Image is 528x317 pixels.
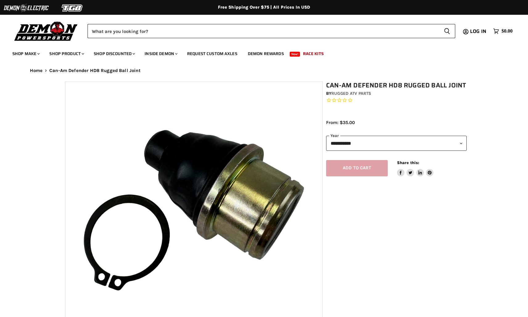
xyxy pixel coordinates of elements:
[326,97,467,104] span: Rated 0.0 out of 5 stars 0 reviews
[182,47,242,60] a: Request Custom Axles
[470,27,486,35] span: Log in
[12,20,80,42] img: Demon Powersports
[3,2,49,14] img: Demon Electric Logo 2
[88,24,439,38] input: Search
[290,52,300,57] span: New!
[439,24,455,38] button: Search
[18,68,511,73] nav: Breadcrumbs
[49,68,141,73] span: Can-Am Defender HD8 Rugged Ball Joint
[331,91,371,96] a: Rugged ATV Parts
[326,120,355,125] span: From: $35.00
[8,45,511,60] ul: Main menu
[18,5,511,10] div: Free Shipping Over $75 | All Prices In USD
[326,82,467,89] h1: Can-Am Defender HD8 Rugged Ball Joint
[501,28,513,34] span: $0.00
[467,29,490,34] a: Log in
[140,47,181,60] a: Inside Demon
[30,68,43,73] a: Home
[8,47,43,60] a: Shop Make
[45,47,88,60] a: Shop Product
[49,2,96,14] img: TGB Logo 2
[397,160,434,176] aside: Share this:
[326,136,467,151] select: year
[397,160,419,165] span: Share this:
[243,47,289,60] a: Demon Rewards
[89,47,139,60] a: Shop Discounted
[88,24,455,38] form: Product
[298,47,328,60] a: Race Kits
[326,90,467,97] div: by
[490,27,516,36] a: $0.00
